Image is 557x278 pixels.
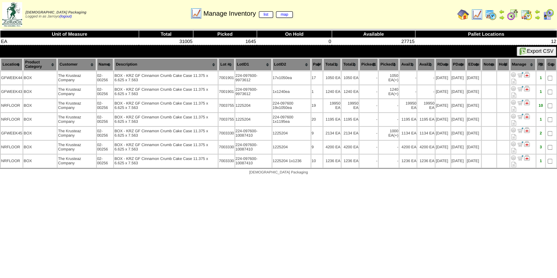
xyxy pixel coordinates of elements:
td: - [417,85,435,98]
td: 7003755 [218,113,234,126]
td: - [359,99,378,112]
td: The Krusteaz Company [58,71,96,85]
td: [DATE] [451,113,466,126]
th: RDate [435,58,450,71]
td: - [359,141,378,154]
th: Pal# [311,58,323,71]
th: Customer [58,58,96,71]
td: [DATE] [466,127,481,140]
img: Move [517,113,523,119]
td: 224-097600-10087410 [235,127,272,140]
td: 02-00256 [97,154,114,168]
img: line_graph.gif [471,9,483,20]
i: Note [511,79,516,84]
img: Manage Hold [524,86,530,91]
td: 1050 EA [341,71,359,85]
td: BOX [23,154,57,168]
div: 3 [537,145,545,149]
td: NRFLOOR [1,154,23,168]
td: 224-097600-10087410 [235,154,272,168]
img: Move [517,155,523,161]
i: Note [511,134,516,140]
div: 1 [537,159,545,163]
td: - [359,113,378,126]
img: Adjust [510,141,516,147]
td: BOX - KRZ GF Cinnamon Crumb Cake Case 11.375 x 6.625 x 7.563 [114,85,218,98]
th: Lot # [218,58,234,71]
th: Location [1,58,23,71]
td: 10 [311,154,323,168]
span: [DEMOGRAPHIC_DATA] Packaging [25,11,86,15]
td: 31005 [139,38,193,45]
td: GFWEEK43 [1,85,23,98]
img: calendarblend.gif [507,9,518,20]
td: - [359,127,378,140]
div: 1 [537,76,545,80]
td: [DATE] [451,71,466,85]
td: 1225204 [235,99,272,112]
th: Picked1 [359,58,378,71]
td: - [399,71,417,85]
button: Export CSV [517,47,556,56]
td: 4200 EA [417,141,435,154]
td: [DATE] [466,99,481,112]
img: excel.gif [520,48,527,55]
img: Adjust [510,72,516,78]
th: Notes [482,58,496,71]
td: 7003755 [218,99,234,112]
i: Note [511,93,516,98]
div: 10 [537,103,545,108]
td: BOX - KRZ GF Cinnamon Crumb Cake Case 11.375 x 6.625 x 7.563 [114,127,218,140]
div: (+) [394,92,398,96]
th: EDate [466,58,481,71]
td: BOX [23,71,57,85]
th: Picked [193,31,257,38]
td: 02-00256 [97,85,114,98]
i: Note [511,106,516,112]
td: 19950 EA [323,99,340,112]
td: The Krusteaz Company [58,113,96,126]
td: 1240 EA [323,85,340,98]
img: Manage Hold [524,72,530,78]
td: - [379,141,399,154]
img: Adjust [510,113,516,119]
td: - [359,85,378,98]
th: Total1 [323,58,340,71]
td: - [359,71,378,85]
th: Total [139,31,193,38]
th: Grp [546,58,556,71]
img: arrowleft.gif [534,9,540,15]
td: 1000 EA [379,127,399,140]
td: - [417,71,435,85]
td: BOX - KRZ GF Cinnamon Crumb Cake Case 11.375 x 6.625 x 7.563 [114,154,218,168]
img: arrowright.gif [534,15,540,20]
img: Move [517,99,523,105]
td: 1195 EA [323,113,340,126]
img: Manage Hold [524,99,530,105]
td: 1x1240ea [272,85,311,98]
td: 1 [311,85,323,98]
img: Adjust [510,99,516,105]
i: Note [511,120,516,126]
td: GFWEEK44 [1,71,23,85]
img: line_graph.gif [190,8,202,19]
div: 1 [537,90,545,94]
th: Available [332,31,415,38]
span: Logged in as Jarroyo [25,11,86,19]
img: Move [517,72,523,78]
td: 7001901 [218,71,234,85]
img: Adjust [510,127,516,133]
td: [DATE] [451,127,466,140]
span: Manage Inventory [204,10,293,17]
td: 02-00256 [97,71,114,85]
img: Manage Hold [524,113,530,119]
td: BOX - KRZ GF Cinnamon Crumb Cake Case 11.375 x 6.625 x 7.563 [114,141,218,154]
td: [DATE] [466,154,481,168]
td: BOX [23,99,57,112]
td: The Krusteaz Company [58,99,96,112]
td: 27715 [332,38,415,45]
img: Manage Hold [524,141,530,147]
th: LotID2 [272,58,311,71]
img: calendarprod.gif [485,9,497,20]
th: LotID1 [235,58,272,71]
